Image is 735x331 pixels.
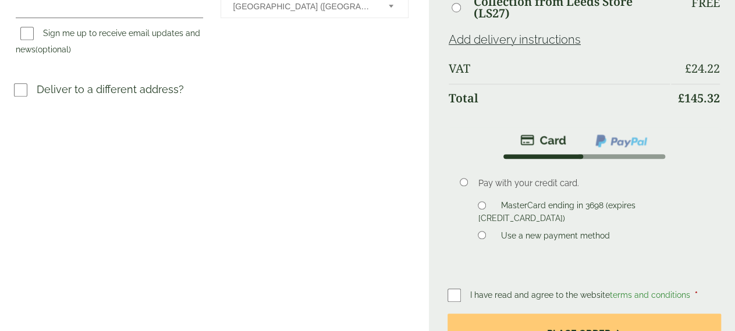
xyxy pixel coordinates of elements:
label: MasterCard ending in 3698 (expires [CREDIT_CARD_DATA]) [478,201,635,226]
abbr: required [695,290,698,300]
input: Sign me up to receive email updates and news(optional) [20,27,34,40]
bdi: 24.22 [685,60,720,76]
a: terms and conditions [610,290,690,300]
th: Total [449,84,670,112]
label: Sign me up to receive email updates and news [16,29,200,58]
img: ppcp-gateway.png [594,133,648,148]
p: Pay with your credit card. [478,177,703,190]
span: (optional) [35,45,71,54]
th: VAT [449,55,670,83]
p: Deliver to a different address? [37,81,184,97]
span: £ [685,60,691,76]
span: I have read and agree to the website [470,290,693,300]
bdi: 145.32 [678,90,720,106]
img: stripe.png [520,133,566,147]
span: £ [678,90,684,106]
a: Add delivery instructions [449,33,581,47]
label: Use a new payment method [496,231,615,244]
